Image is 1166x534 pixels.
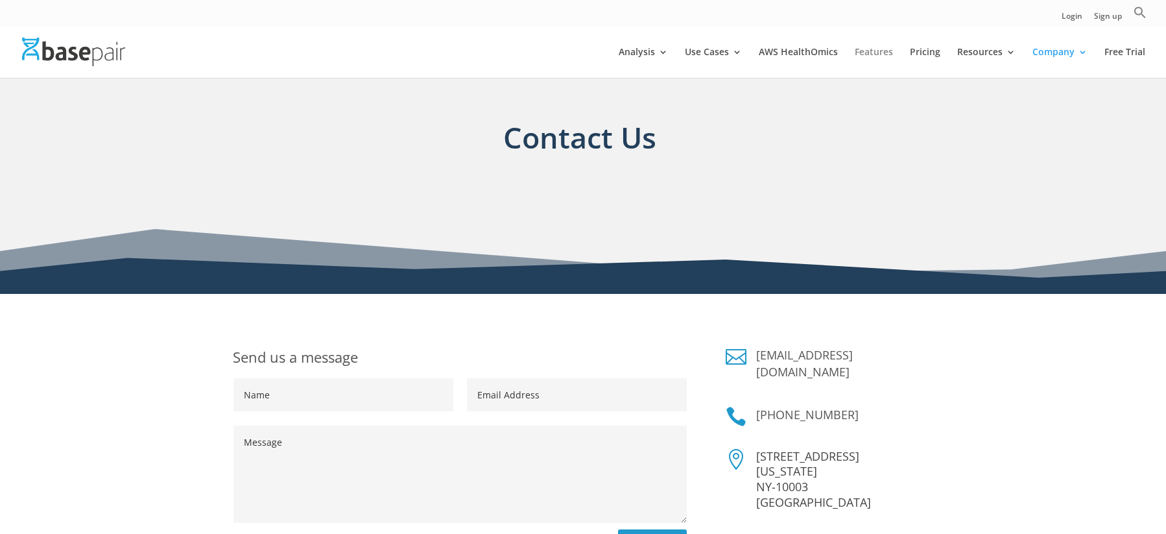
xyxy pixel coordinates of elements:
[1062,12,1082,26] a: Login
[957,47,1016,78] a: Resources
[22,38,125,66] img: Basepair
[726,449,746,470] span: 
[619,47,668,78] a: Analysis
[726,346,746,367] a: 
[467,378,687,411] input: Email Address
[1094,12,1122,26] a: Sign up
[1101,469,1150,518] iframe: Drift Widget Chat Controller
[1134,6,1147,26] a: Search Icon Link
[233,378,453,411] input: Name
[1104,47,1145,78] a: Free Trial
[726,406,746,427] a: 
[855,47,893,78] a: Features
[910,47,940,78] a: Pricing
[685,47,742,78] a: Use Cases
[1134,6,1147,19] svg: Search
[233,116,927,179] h1: Contact Us
[756,407,859,422] a: [PHONE_NUMBER]
[1032,47,1088,78] a: Company
[233,346,687,378] h1: Send us a message
[759,47,838,78] a: AWS HealthOmics
[756,449,933,511] p: [STREET_ADDRESS] [US_STATE] NY-10003 [GEOGRAPHIC_DATA]
[756,347,853,380] a: [EMAIL_ADDRESS][DOMAIN_NAME]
